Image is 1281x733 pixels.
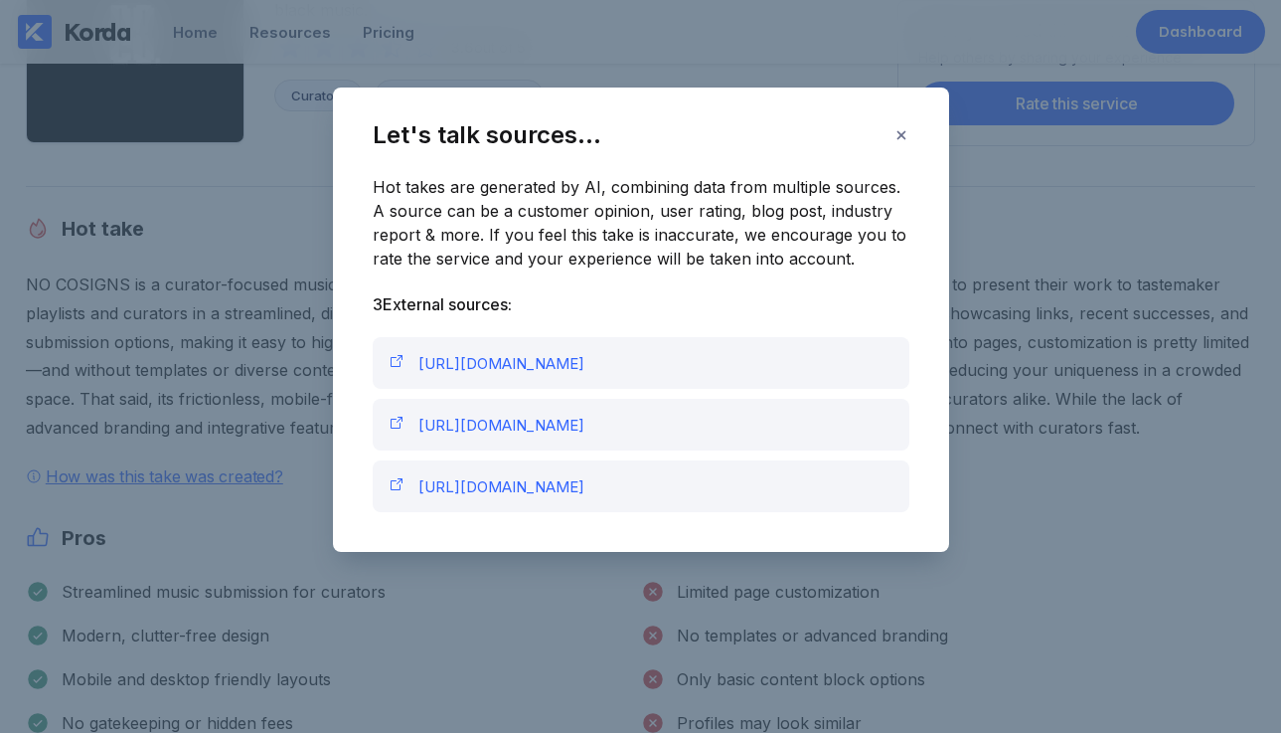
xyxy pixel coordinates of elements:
[418,477,584,496] div: [URL][DOMAIN_NAME]
[373,399,909,451] a: [URL][DOMAIN_NAME]
[418,354,584,373] div: [URL][DOMAIN_NAME]
[373,123,885,147] div: Let's talk sources...
[373,294,909,314] div: 3 External sources:
[418,416,584,435] div: [URL][DOMAIN_NAME]
[373,337,909,389] a: [URL][DOMAIN_NAME]
[373,175,909,271] div: Hot takes are generated by AI, combining data from multiple sources. A source can be a customer o...
[373,460,909,512] a: [URL][DOMAIN_NAME]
